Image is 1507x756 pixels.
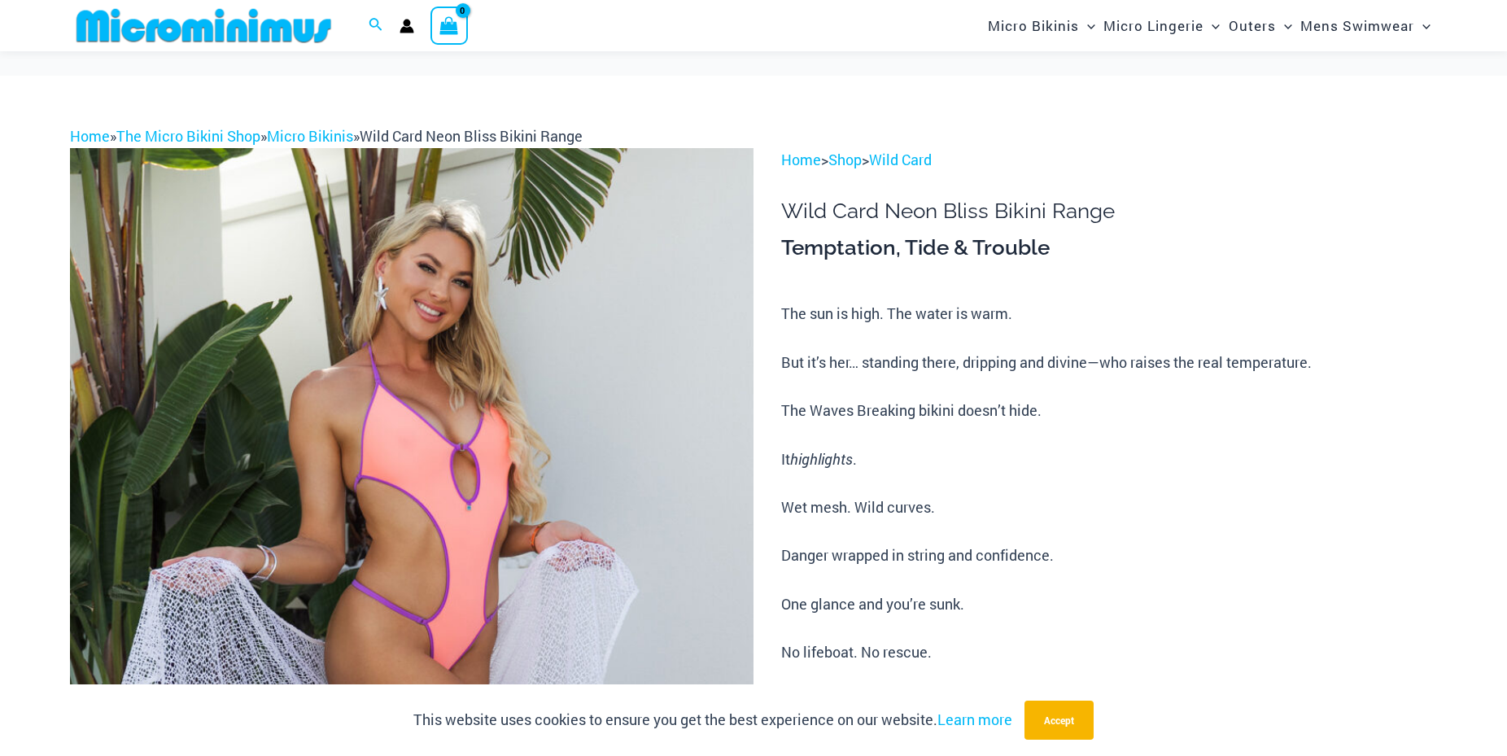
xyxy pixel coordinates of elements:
[869,150,932,169] a: Wild Card
[981,2,1437,49] nav: Site Navigation
[400,19,414,33] a: Account icon link
[1296,5,1435,46] a: Mens SwimwearMenu ToggleMenu Toggle
[1099,5,1224,46] a: Micro LingerieMenu ToggleMenu Toggle
[937,710,1012,729] a: Learn more
[70,126,110,146] a: Home
[781,199,1437,224] h1: Wild Card Neon Bliss Bikini Range
[1276,5,1292,46] span: Menu Toggle
[1414,5,1431,46] span: Menu Toggle
[1024,701,1094,740] button: Accept
[828,150,862,169] a: Shop
[781,150,821,169] a: Home
[1079,5,1095,46] span: Menu Toggle
[1229,5,1276,46] span: Outers
[790,449,853,469] i: highlights
[1225,5,1296,46] a: OutersMenu ToggleMenu Toggle
[1300,5,1414,46] span: Mens Swimwear
[360,126,583,146] span: Wild Card Neon Bliss Bikini Range
[267,126,353,146] a: Micro Bikinis
[1103,5,1203,46] span: Micro Lingerie
[70,7,338,44] img: MM SHOP LOGO FLAT
[413,708,1012,732] p: This website uses cookies to ensure you get the best experience on our website.
[430,7,468,44] a: View Shopping Cart, empty
[781,148,1437,173] p: > >
[116,126,260,146] a: The Micro Bikini Shop
[369,15,383,37] a: Search icon link
[984,5,1099,46] a: Micro BikinisMenu ToggleMenu Toggle
[1203,5,1220,46] span: Menu Toggle
[988,5,1079,46] span: Micro Bikinis
[70,126,583,146] span: » » »
[781,234,1437,262] h3: Temptation, Tide & Trouble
